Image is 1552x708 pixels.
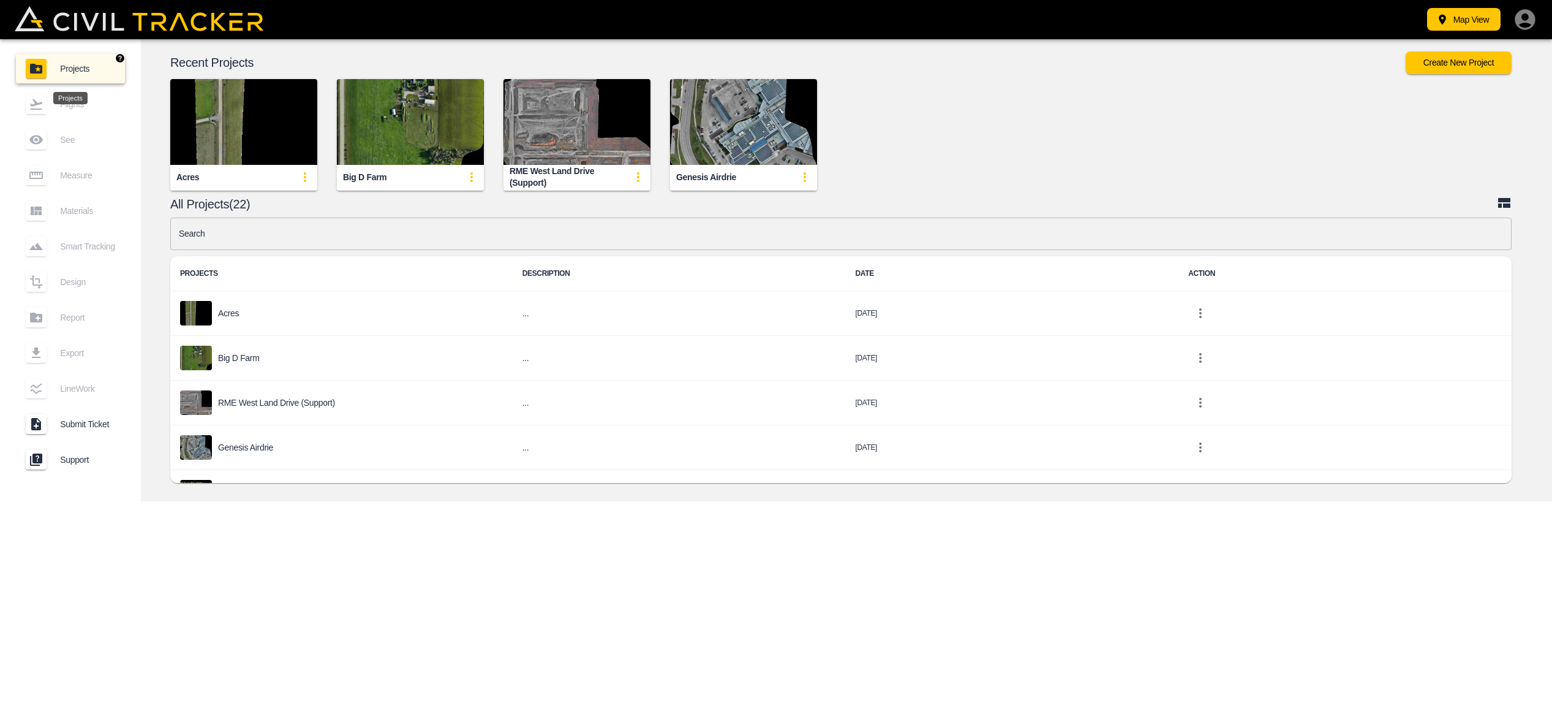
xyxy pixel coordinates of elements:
img: Genesis Airdrie [670,79,817,165]
p: Genesis Airdrie [218,443,273,452]
div: Acres [176,172,199,183]
a: Projects [16,54,125,83]
img: project-image [180,346,212,370]
h6: ... [522,306,836,321]
img: Civil Tracker [15,6,263,32]
span: Projects [60,64,115,74]
td: [DATE] [846,425,1179,470]
th: DATE [846,256,1179,291]
p: All Projects(22) [170,199,1497,209]
th: PROJECTS [170,256,513,291]
img: Big D Farm [337,79,484,165]
button: Create New Project [1406,51,1512,74]
span: Submit Ticket [60,419,115,429]
td: [DATE] [846,336,1179,381]
td: [DATE] [846,470,1179,515]
button: update-card-details [293,165,317,189]
th: ACTION [1178,256,1512,291]
img: project-image [180,480,212,504]
button: Map View [1427,8,1501,31]
div: Genesis Airdrie [676,172,736,183]
img: Acres [170,79,317,165]
td: [DATE] [846,291,1179,336]
div: RME West Land Drive (Support) [510,166,626,188]
img: project-image [180,390,212,415]
p: RME West Land Drive (Support) [218,398,335,408]
p: Recent Projects [170,58,1406,67]
div: Big D Farm [343,172,386,183]
button: update-card-details [459,165,484,189]
img: RME West Land Drive (Support) [503,79,650,165]
p: Acres [218,308,239,318]
th: DESCRIPTION [513,256,846,291]
a: Submit Ticket [16,409,125,439]
td: [DATE] [846,381,1179,425]
h6: ... [522,395,836,411]
span: Support [60,455,115,465]
button: update-card-details [793,165,817,189]
p: Big D Farm [218,353,260,363]
button: update-card-details [626,165,650,189]
h6: ... [522,351,836,366]
div: Projects [53,92,88,104]
img: project-image [180,435,212,460]
a: Support [16,445,125,474]
h6: ... [522,440,836,455]
img: project-image [180,301,212,325]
